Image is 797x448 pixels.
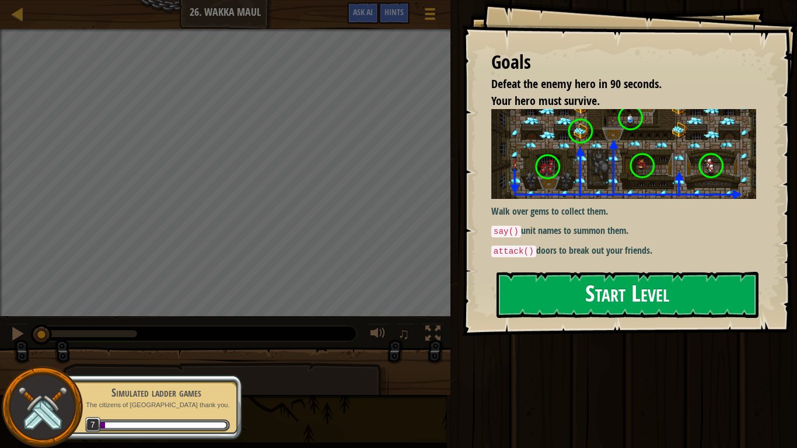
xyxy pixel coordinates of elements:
li: Defeat the enemy hero in 90 seconds. [477,76,753,93]
span: Ask AI [353,6,373,17]
button: Ctrl + P: Pause [6,323,29,347]
button: Adjust volume [366,323,390,347]
div: Goals [491,49,756,76]
button: Ask AI [347,2,379,24]
span: Defeat the enemy hero in 90 seconds. [491,76,662,92]
img: Wakka maul [491,109,765,199]
p: doors to break out your friends. [491,244,765,258]
button: ♫ [396,323,415,347]
span: 7 [85,417,101,433]
p: unit names to summon them. [491,224,765,238]
code: say() [491,226,521,237]
button: Toggle fullscreen [421,323,445,347]
span: Hints [384,6,404,17]
img: swords.png [16,381,69,434]
button: Start Level [497,272,758,318]
button: Show game menu [415,2,445,30]
p: Walk over gems to collect them. [491,205,765,218]
p: The citizens of [GEOGRAPHIC_DATA] thank you. [83,401,230,409]
span: ♫ [398,325,410,342]
span: Your hero must survive. [491,93,600,108]
li: Your hero must survive. [477,93,753,110]
code: attack() [491,246,536,257]
div: Simulated ladder games [83,384,230,401]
